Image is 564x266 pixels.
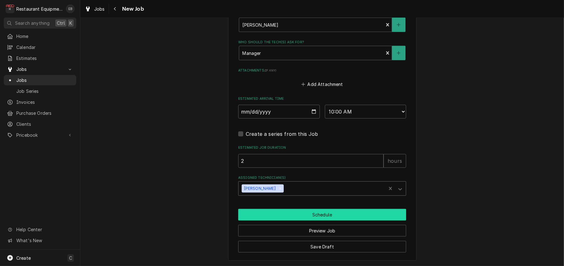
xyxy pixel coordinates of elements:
[4,18,76,29] button: Search anythingCtrlK
[110,4,120,14] button: Navigate back
[15,20,50,26] span: Search anything
[16,255,31,261] span: Create
[4,31,76,41] a: Home
[397,51,400,55] svg: Create New Contact
[94,6,105,12] span: Jobs
[238,145,406,168] div: Estimated Job Duration
[238,68,406,89] div: Attachments
[238,40,406,60] div: Who should the tech(s) ask for?
[264,69,276,72] span: ( if any )
[4,224,76,235] a: Go to Help Center
[238,96,406,101] label: Estimated Arrival Time
[16,77,73,83] span: Jobs
[238,241,406,253] button: Save Draft
[242,184,277,193] div: [PERSON_NAME]
[16,132,64,138] span: Pricebook
[238,40,406,45] label: Who should the tech(s) ask for?
[238,209,406,221] button: Schedule
[246,130,318,138] label: Create a series from this Job
[16,55,73,61] span: Estimates
[392,18,405,32] button: Create New Contact
[300,80,344,88] button: Add Attachment
[69,255,72,261] span: C
[16,226,73,233] span: Help Center
[384,154,406,168] div: hours
[4,235,76,246] a: Go to What's New
[66,4,75,13] div: EB
[238,96,406,119] div: Estimated Arrival Time
[397,23,400,27] svg: Create New Contact
[16,237,73,244] span: What's New
[392,46,405,60] button: Create New Contact
[238,221,406,237] div: Button Group Row
[16,33,73,40] span: Home
[277,184,284,193] div: Remove Wesley Fisher
[6,4,14,13] div: R
[120,5,144,13] span: New Job
[4,86,76,96] a: Job Series
[4,64,76,74] a: Go to Jobs
[16,6,62,12] div: Restaurant Equipment Diagnostics
[4,75,76,85] a: Jobs
[6,4,14,13] div: Restaurant Equipment Diagnostics's Avatar
[16,99,73,105] span: Invoices
[16,121,73,127] span: Clients
[238,105,320,119] input: Date
[325,105,406,119] select: Time Select
[238,237,406,253] div: Button Group Row
[238,175,406,196] div: Assigned Technician(s)
[16,88,73,94] span: Job Series
[238,209,406,221] div: Button Group Row
[4,53,76,63] a: Estimates
[4,130,76,140] a: Go to Pricebook
[82,4,107,14] a: Jobs
[4,42,76,52] a: Calendar
[238,225,406,237] button: Preview Job
[238,12,406,32] div: Who called in this service?
[69,20,72,26] span: K
[4,108,76,118] a: Purchase Orders
[16,110,73,116] span: Purchase Orders
[238,175,406,180] label: Assigned Technician(s)
[16,66,64,72] span: Jobs
[4,97,76,107] a: Invoices
[238,68,406,73] label: Attachments
[238,145,406,150] label: Estimated Job Duration
[4,119,76,129] a: Clients
[57,20,65,26] span: Ctrl
[16,44,73,51] span: Calendar
[66,4,75,13] div: Emily Bird's Avatar
[238,209,406,253] div: Button Group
